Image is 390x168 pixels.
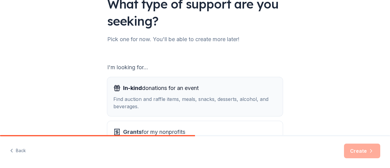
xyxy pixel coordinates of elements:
[107,121,283,160] button: Grantsfor my nonprofitsFind grants for projects & programming, general operations, capital, schol...
[123,83,199,93] span: donations for an event
[107,63,283,72] div: I'm looking for...
[107,77,283,116] button: In-kinddonations for an eventFind auction and raffle items, meals, snacks, desserts, alcohol, and...
[10,145,26,157] button: Back
[113,95,277,110] div: Find auction and raffle items, meals, snacks, desserts, alcohol, and beverages.
[123,85,142,91] span: In-kind
[123,129,142,135] span: Grants
[123,127,185,137] span: for my nonprofits
[107,34,283,44] div: Pick one for now. You'll be able to create more later!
